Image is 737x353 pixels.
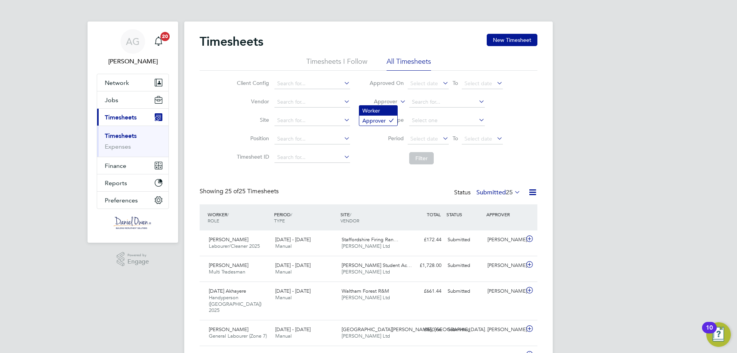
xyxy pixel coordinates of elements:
span: Select date [410,80,438,87]
span: ROLE [208,217,219,224]
li: All Timesheets [387,57,431,71]
button: New Timesheet [487,34,537,46]
span: Select date [464,80,492,87]
input: Search for... [274,78,350,89]
div: Timesheets [97,126,169,157]
div: SITE [339,207,405,227]
span: TOTAL [427,211,441,217]
input: Search for... [274,134,350,144]
input: Search for... [274,152,350,163]
input: Search for... [274,97,350,108]
span: AG [126,36,140,46]
span: Multi Tradesman [209,268,245,275]
span: 25 Timesheets [225,187,279,195]
nav: Main navigation [88,22,178,243]
span: Select date [410,135,438,142]
span: [DATE] - [DATE] [275,236,311,243]
span: TYPE [274,217,285,224]
button: Finance [97,157,169,174]
div: WORKER [206,207,272,227]
span: [GEOGRAPHIC_DATA][PERSON_NAME], [GEOGRAPHIC_DATA]… [342,326,490,333]
label: Vendor [235,98,269,105]
span: / [350,211,351,217]
div: [PERSON_NAME] [484,234,524,246]
span: [PERSON_NAME] [209,236,248,243]
a: 20 [151,29,166,54]
span: Handyperson ([GEOGRAPHIC_DATA]) 2025 [209,294,261,314]
label: Timesheet ID [235,153,269,160]
div: £1,728.00 [405,259,445,272]
span: [DATE] - [DATE] [275,262,311,268]
button: Jobs [97,91,169,108]
li: Timesheets I Follow [306,57,367,71]
h2: Timesheets [200,34,263,49]
button: Reports [97,174,169,191]
span: General Labourer (Zone 7) [209,333,267,339]
button: Open Resource Center, 10 new notifications [706,322,731,347]
div: Showing [200,187,280,196]
img: danielowen-logo-retina.png [114,217,152,229]
label: Position [235,135,269,142]
span: Network [105,79,129,86]
span: [DATE] - [DATE] [275,288,311,294]
button: Timesheets [97,109,169,126]
span: Manual [275,243,292,249]
a: Expenses [105,143,131,150]
div: 10 [706,328,713,338]
span: Manual [275,333,292,339]
span: Finance [105,162,126,169]
span: 20 [160,32,170,41]
input: Select one [409,115,485,126]
span: [PERSON_NAME] Ltd [342,268,390,275]
span: 25 of [225,187,239,195]
div: Status [454,187,522,198]
span: 25 [506,189,513,196]
a: AG[PERSON_NAME] [97,29,169,66]
span: [PERSON_NAME] [209,326,248,333]
li: Worker [359,106,397,116]
label: Period [369,135,404,142]
div: [PERSON_NAME] [484,259,524,272]
div: £172.44 [405,234,445,246]
span: To [450,78,460,88]
button: Preferences [97,192,169,209]
span: [PERSON_NAME] [209,262,248,268]
div: [PERSON_NAME] [484,285,524,298]
span: Amy Garcia [97,57,169,66]
div: Submitted [445,234,484,246]
div: STATUS [445,207,484,221]
label: Submitted [476,189,521,196]
span: Waltham Forest R&M [342,288,389,294]
li: Approver [359,116,397,126]
a: Timesheets [105,132,137,139]
span: Reports [105,179,127,187]
span: Manual [275,294,292,301]
span: VENDOR [340,217,359,224]
input: Search for... [409,97,485,108]
span: [DATE] Akhayere [209,288,246,294]
button: Network [97,74,169,91]
span: [PERSON_NAME] Student Ac… [342,262,412,268]
span: To [450,133,460,143]
a: Go to home page [97,217,169,229]
span: Preferences [105,197,138,204]
span: Labourer/Cleaner 2025 [209,243,260,249]
span: / [227,211,229,217]
label: Client Config [235,80,269,86]
label: Approved On [369,80,404,86]
div: £661.44 [405,285,445,298]
label: Approver [363,98,397,106]
span: Powered by [127,252,149,259]
div: [PERSON_NAME] [484,323,524,336]
span: [PERSON_NAME] Ltd [342,294,390,301]
label: Site [235,116,269,123]
span: Jobs [105,96,118,104]
span: Timesheets [105,114,137,121]
span: Select date [464,135,492,142]
div: Submitted [445,285,484,298]
span: Staffordshire Firing Ran… [342,236,398,243]
button: Filter [409,152,434,164]
a: Powered byEngage [117,252,149,267]
span: Manual [275,268,292,275]
div: Submitted [445,323,484,336]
